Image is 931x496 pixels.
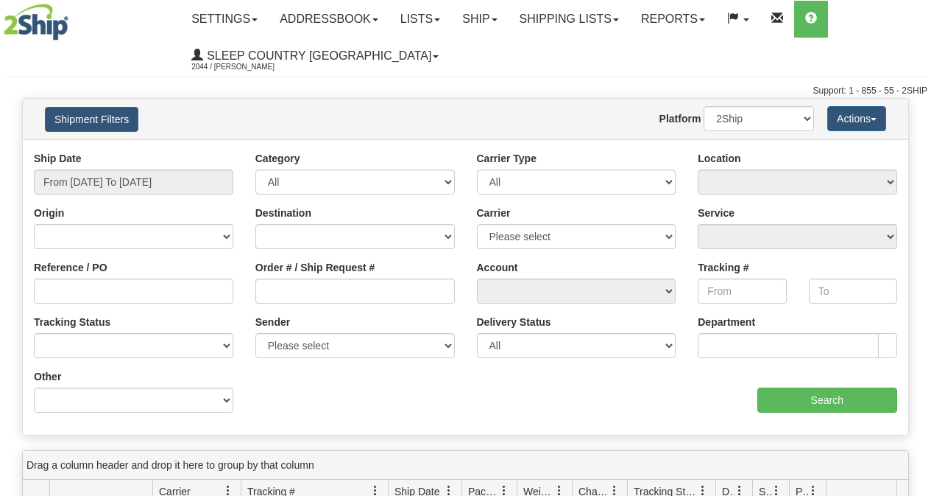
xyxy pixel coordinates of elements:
[180,1,269,38] a: Settings
[23,451,908,480] div: grid grouping header
[34,369,61,384] label: Other
[191,60,302,74] span: 2044 / [PERSON_NAME]
[34,151,82,166] label: Ship Date
[180,38,450,74] a: Sleep Country [GEOGRAPHIC_DATA] 2044 / [PERSON_NAME]
[269,1,389,38] a: Addressbook
[630,1,716,38] a: Reports
[698,206,734,220] label: Service
[255,260,375,275] label: Order # / Ship Request #
[389,1,451,38] a: Lists
[698,279,786,304] input: From
[477,315,551,329] label: Delivery Status
[757,388,898,413] input: Search
[809,279,897,304] input: To
[34,206,64,220] label: Origin
[255,315,290,329] label: Sender
[477,260,518,275] label: Account
[659,111,701,126] label: Platform
[4,4,68,41] img: logo2044.jpg
[34,260,107,275] label: Reference / PO
[698,260,748,275] label: Tracking #
[4,85,927,97] div: Support: 1 - 855 - 55 - 2SHIP
[451,1,508,38] a: Ship
[698,315,755,329] label: Department
[255,206,311,220] label: Destination
[34,315,110,329] label: Tracking Status
[477,151,537,166] label: Carrier Type
[255,151,300,166] label: Category
[897,172,930,323] iframe: chat widget
[827,106,886,131] button: Actions
[45,107,138,132] button: Shipment Filters
[203,49,431,62] span: Sleep Country [GEOGRAPHIC_DATA]
[509,1,630,38] a: Shipping lists
[698,151,740,166] label: Location
[477,206,511,220] label: Carrier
